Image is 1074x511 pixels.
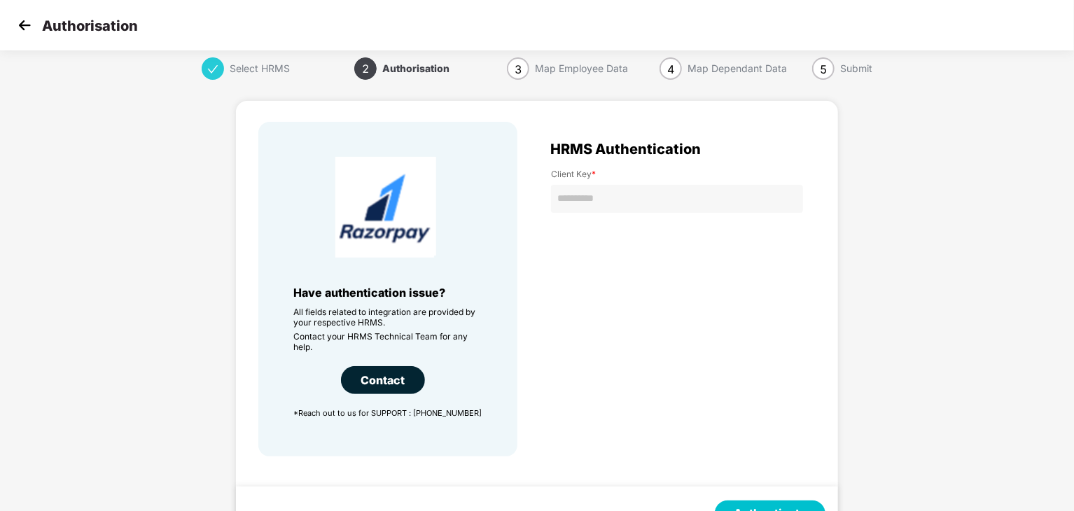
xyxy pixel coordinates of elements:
p: All fields related to integration are provided by your respective HRMS. [293,307,482,328]
div: Map Dependant Data [688,57,787,80]
span: 4 [667,62,674,76]
p: Authorisation [42,17,138,34]
span: Have authentication issue? [293,286,445,300]
img: svg+xml;base64,PHN2ZyB4bWxucz0iaHR0cDovL3d3dy53My5vcmcvMjAwMC9zdmciIHdpZHRoPSIzMCIgaGVpZ2h0PSIzMC... [14,15,35,36]
label: Client Key [551,169,803,179]
span: 3 [515,62,522,76]
span: HRMS Authentication [550,143,701,155]
span: check [207,64,218,75]
span: 5 [820,62,827,76]
div: Map Employee Data [535,57,628,80]
div: Select HRMS [230,57,290,80]
img: HRMS Company Icon [335,157,436,258]
div: Submit [840,57,872,80]
p: Contact your HRMS Technical Team for any help. [293,331,482,352]
span: 2 [362,62,369,76]
div: Contact [341,366,425,394]
div: Authorisation [382,57,449,80]
p: *Reach out to us for SUPPORT : [PHONE_NUMBER] [293,408,482,418]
